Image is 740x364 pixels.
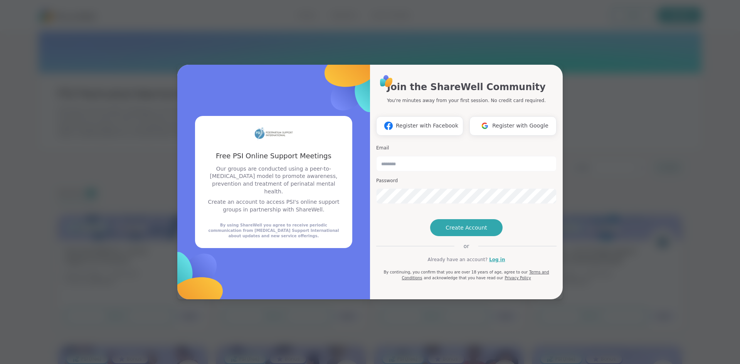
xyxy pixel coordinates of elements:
p: Create an account to access PSI's online support groups in partnership with ShareWell. [204,198,343,213]
a: Terms and Conditions [402,270,549,280]
h3: Password [376,178,557,184]
img: ShareWell Logomark [381,119,396,133]
span: Already have an account? [427,256,488,263]
button: Register with Facebook [376,116,463,136]
p: Our groups are conducted using a peer-to-[MEDICAL_DATA] model to promote awareness, prevention an... [204,165,343,195]
img: ShareWell Logomark [290,18,421,148]
a: Privacy Policy [505,276,531,280]
h3: Free PSI Online Support Meetings [204,151,343,161]
span: and acknowledge that you have read our [424,276,503,280]
span: Register with Google [492,122,548,130]
a: Log in [489,256,505,263]
p: You're minutes away from your first session. No credit card required. [387,97,546,104]
h1: Join the ShareWell Community [387,80,545,94]
div: By using ShareWell you agree to receive periodic communication from [MEDICAL_DATA] Support Intern... [204,223,343,239]
span: By continuing, you confirm that you are over 18 years of age, agree to our [383,270,528,274]
img: ShareWell Logomark [478,119,492,133]
img: ShareWell Logo [378,72,395,90]
span: Create Account [446,224,487,231]
h3: Email [376,145,557,151]
button: Create Account [430,219,503,236]
span: Register with Facebook [396,122,458,130]
span: or [454,242,478,250]
button: Register with Google [469,116,557,136]
img: ShareWell Logomark [127,216,257,346]
img: partner logo [254,125,293,142]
